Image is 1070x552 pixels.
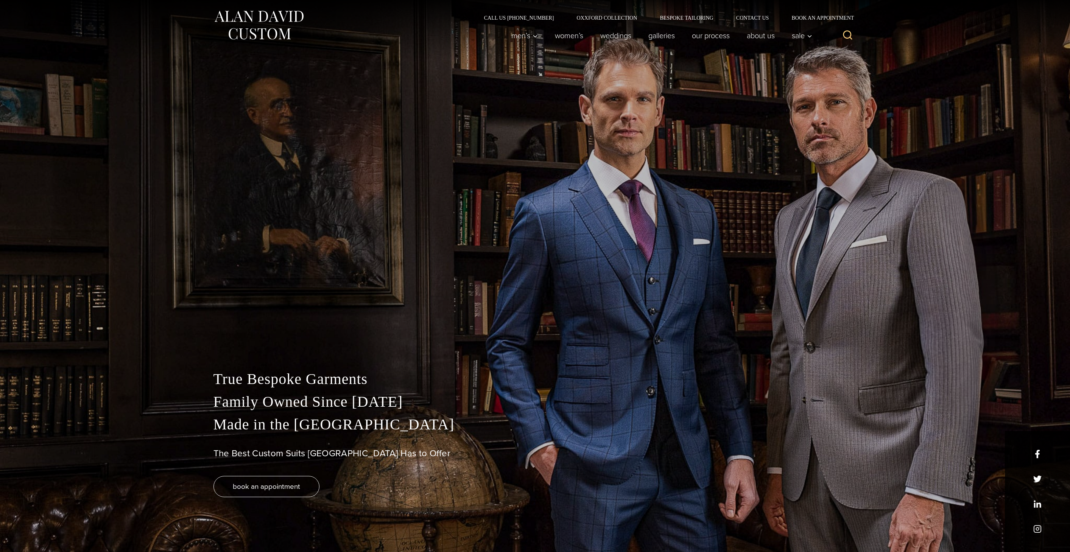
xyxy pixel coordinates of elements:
a: x/twitter [1033,475,1042,483]
a: Our Process [683,28,738,43]
a: facebook [1033,450,1042,458]
a: weddings [592,28,640,43]
a: linkedin [1033,500,1042,508]
a: Book an Appointment [780,15,857,20]
h1: The Best Custom Suits [GEOGRAPHIC_DATA] Has to Offer [213,448,857,459]
span: Men’s [511,32,538,39]
a: instagram [1033,525,1042,533]
a: Contact Us [725,15,780,20]
a: Galleries [640,28,683,43]
a: About Us [738,28,783,43]
a: Call Us [PHONE_NUMBER] [473,15,565,20]
button: View Search Form [839,26,857,45]
nav: Secondary Navigation [473,15,857,20]
nav: Primary Navigation [503,28,816,43]
span: Sale [792,32,812,39]
a: Women’s [546,28,592,43]
img: Alan David Custom [213,8,304,42]
a: Oxxford Collection [565,15,648,20]
span: book an appointment [233,481,300,492]
a: Bespoke Tailoring [648,15,724,20]
p: True Bespoke Garments Family Owned Since [DATE] Made in the [GEOGRAPHIC_DATA] [213,368,857,436]
a: book an appointment [213,476,319,497]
